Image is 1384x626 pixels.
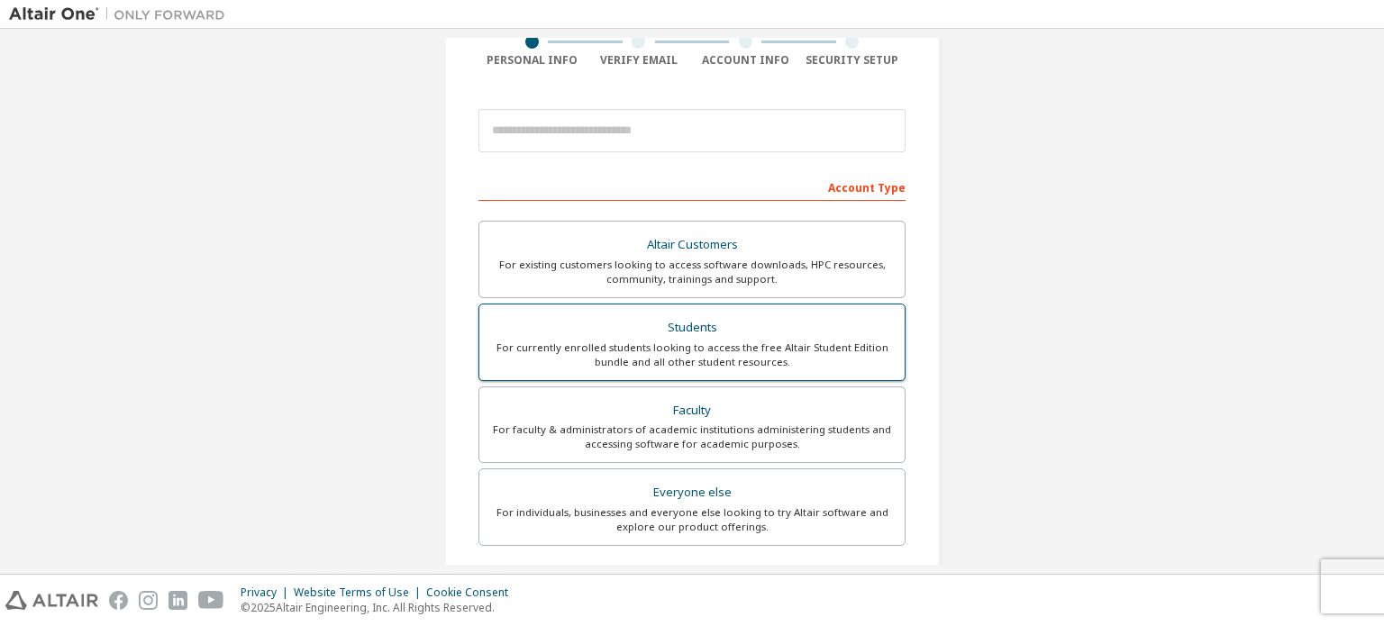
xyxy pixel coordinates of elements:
[139,591,158,610] img: instagram.svg
[799,53,906,68] div: Security Setup
[294,585,426,600] div: Website Terms of Use
[478,172,906,201] div: Account Type
[198,591,224,610] img: youtube.svg
[490,480,894,505] div: Everyone else
[490,422,894,451] div: For faculty & administrators of academic institutions administering students and accessing softwa...
[490,258,894,286] div: For existing customers looking to access software downloads, HPC resources, community, trainings ...
[168,591,187,610] img: linkedin.svg
[478,53,586,68] div: Personal Info
[490,315,894,340] div: Students
[109,591,128,610] img: facebook.svg
[241,600,519,615] p: © 2025 Altair Engineering, Inc. All Rights Reserved.
[426,585,519,600] div: Cookie Consent
[241,585,294,600] div: Privacy
[586,53,693,68] div: Verify Email
[9,5,234,23] img: Altair One
[490,340,894,369] div: For currently enrolled students looking to access the free Altair Student Edition bundle and all ...
[490,398,894,423] div: Faculty
[692,53,799,68] div: Account Info
[5,591,98,610] img: altair_logo.svg
[490,232,894,258] div: Altair Customers
[490,505,894,534] div: For individuals, businesses and everyone else looking to try Altair software and explore our prod...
